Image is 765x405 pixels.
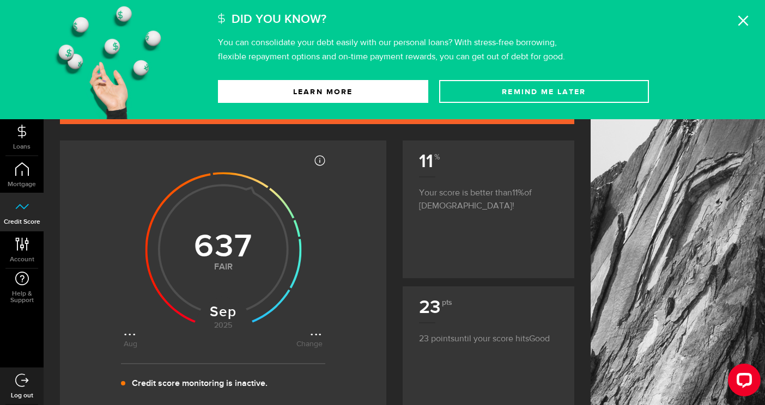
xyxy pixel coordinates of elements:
p: until your score hits [419,322,558,346]
iframe: LiveChat chat widget [719,359,765,405]
b: 11 [419,150,439,173]
b: 23 [419,296,451,318]
p: Your score is better than of [DEMOGRAPHIC_DATA]! [419,176,558,213]
span: Good [529,335,550,343]
span: 11 [512,189,524,198]
p: Credit score monitoring is inactive. [132,377,268,390]
span: 23 points [419,335,454,343]
a: Learn More [218,80,428,103]
button: Remind Me later [439,80,649,103]
h2: Did You Know? [232,8,326,31]
p: You can consolidate your debt easily with our personal loans? With stress-free borrowing, flexibl... [218,39,565,62]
